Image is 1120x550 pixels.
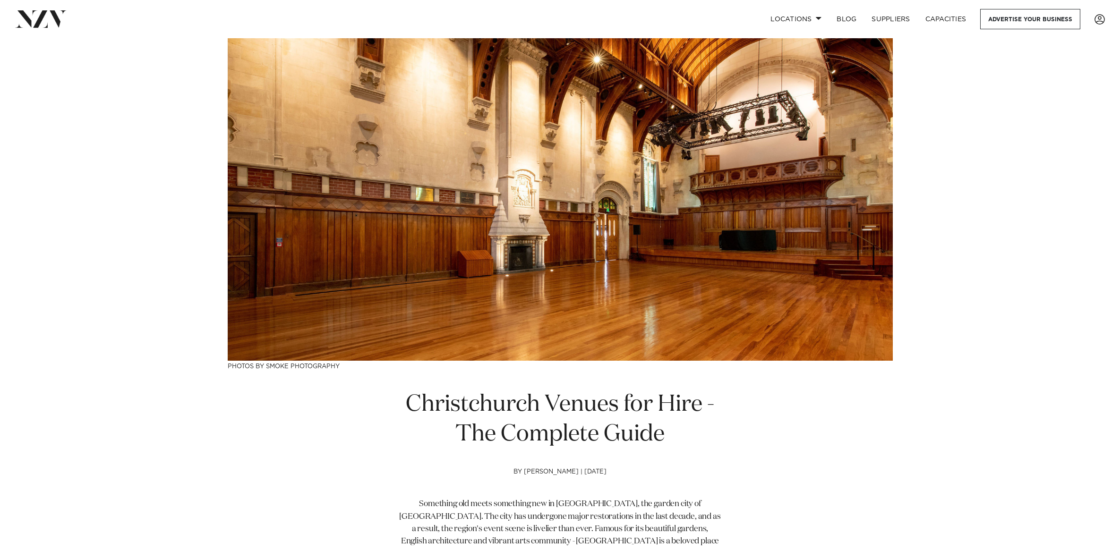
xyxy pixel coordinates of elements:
[829,9,864,29] a: BLOG
[228,361,893,371] h3: Photos by Smoke Photography
[980,9,1080,29] a: Advertise your business
[399,468,722,499] h4: by [PERSON_NAME] | [DATE]
[399,390,722,449] h1: Christchurch Venues for Hire - The Complete Guide
[864,9,917,29] a: SUPPLIERS
[763,9,829,29] a: Locations
[918,9,974,29] a: Capacities
[15,10,67,27] img: nzv-logo.png
[228,38,893,361] img: Christchurch Venues for Hire - The Complete Guide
